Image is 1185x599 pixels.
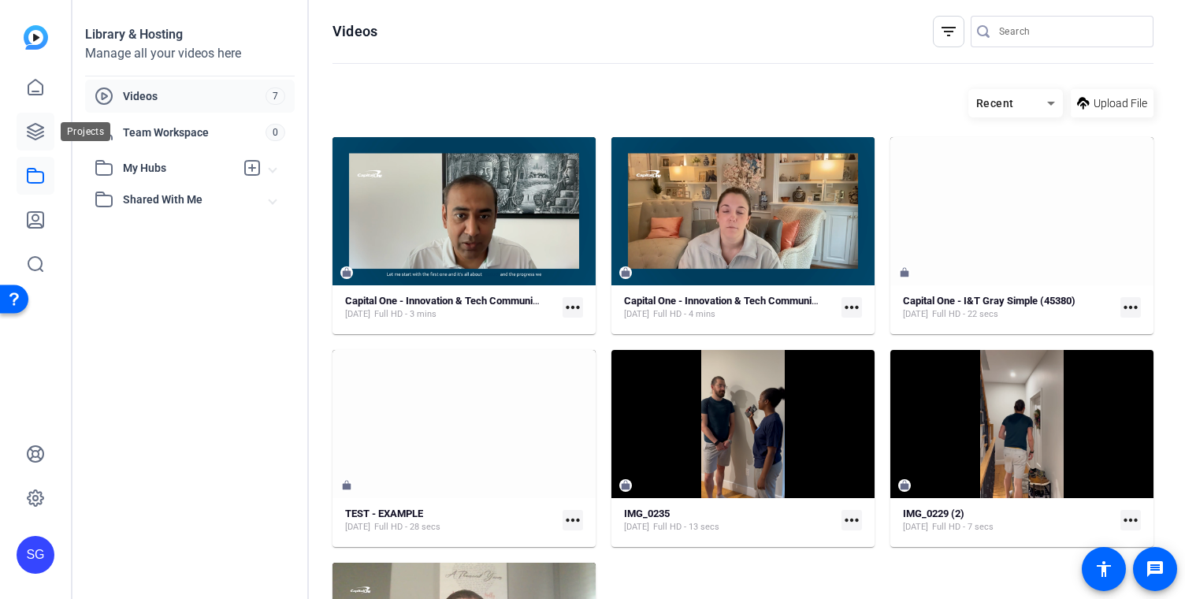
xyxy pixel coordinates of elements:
[345,308,370,321] span: [DATE]
[939,22,958,41] mat-icon: filter_list
[85,184,295,215] mat-expansion-panel-header: Shared With Me
[903,508,964,519] strong: IMG_0229 (2)
[345,295,637,307] strong: Capital One - Innovation & Tech Communications Simple (48404)
[903,308,928,321] span: [DATE]
[1094,560,1113,579] mat-icon: accessibility
[932,308,998,321] span: Full HD - 22 secs
[374,308,436,321] span: Full HD - 3 mins
[999,22,1141,41] input: Search
[85,25,295,44] div: Library & Hosting
[266,87,285,105] span: 7
[1120,297,1141,318] mat-icon: more_horiz
[976,97,1014,110] span: Recent
[624,508,670,519] strong: IMG_0235
[24,25,48,50] img: blue-gradient.svg
[932,521,994,534] span: Full HD - 7 secs
[345,521,370,534] span: [DATE]
[123,125,266,140] span: Team Workspace
[1120,510,1141,530] mat-icon: more_horiz
[903,295,1114,321] a: Capital One - I&T Gray Simple (45380)[DATE]Full HD - 22 secs
[1071,89,1153,117] button: Upload File
[624,295,835,321] a: Capital One - Innovation & Tech Communications Simple (47984)[DATE]Full HD - 4 mins
[653,308,715,321] span: Full HD - 4 mins
[345,508,556,534] a: TEST - EXAMPLE[DATE]Full HD - 28 secs
[61,122,110,141] div: Projects
[653,521,719,534] span: Full HD - 13 secs
[624,295,916,307] strong: Capital One - Innovation & Tech Communications Simple (47984)
[1094,95,1147,112] span: Upload File
[345,508,423,519] strong: TEST - EXAMPLE
[624,521,649,534] span: [DATE]
[85,152,295,184] mat-expansion-panel-header: My Hubs
[266,124,285,141] span: 0
[374,521,440,534] span: Full HD - 28 secs
[123,88,266,104] span: Videos
[841,510,862,530] mat-icon: more_horiz
[563,297,583,318] mat-icon: more_horiz
[903,521,928,534] span: [DATE]
[841,297,862,318] mat-icon: more_horiz
[903,295,1075,307] strong: Capital One - I&T Gray Simple (45380)
[85,44,295,63] div: Manage all your videos here
[345,295,556,321] a: Capital One - Innovation & Tech Communications Simple (48404)[DATE]Full HD - 3 mins
[17,536,54,574] div: SG
[123,160,235,177] span: My Hubs
[1146,560,1165,579] mat-icon: message
[624,308,649,321] span: [DATE]
[624,508,835,534] a: IMG_0235[DATE]Full HD - 13 secs
[332,22,377,41] h1: Videos
[903,508,1114,534] a: IMG_0229 (2)[DATE]Full HD - 7 secs
[563,510,583,530] mat-icon: more_horiz
[123,192,269,208] span: Shared With Me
